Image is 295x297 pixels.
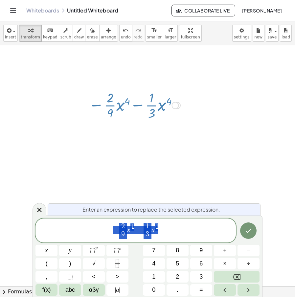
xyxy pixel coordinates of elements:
[89,286,99,294] span: αβγ
[121,223,125,230] span: 2
[147,35,162,39] span: smaller
[143,271,165,283] button: 1
[69,259,71,268] span: )
[199,286,203,294] span: =
[282,35,290,39] span: load
[46,272,47,281] span: ,
[35,258,57,269] button: (
[134,226,144,234] span: −
[190,245,212,256] button: 9
[134,35,143,39] span: redo
[106,245,128,256] button: Superscript
[95,246,98,251] sup: 2
[146,231,149,238] span: 3
[152,246,155,255] span: 7
[45,246,48,255] span: x
[177,286,178,294] span: .
[46,259,48,268] span: (
[60,35,71,39] span: scrub
[143,258,165,269] button: 4
[223,246,227,255] span: +
[59,258,81,269] button: )
[121,35,131,39] span: undo
[232,25,251,42] button: settings
[116,272,119,281] span: >
[115,286,120,294] span: a
[190,284,212,296] button: Equals
[119,286,120,293] span: |
[65,286,75,294] span: abc
[238,258,260,269] button: Divide
[26,7,59,14] a: Whiteboards
[214,284,236,296] button: Left arrow
[266,25,279,42] button: save
[114,247,119,254] span: ⬚
[167,245,189,256] button: 8
[190,258,212,269] button: 6
[135,27,141,34] i: redo
[5,35,16,39] span: insert
[143,245,165,256] button: 7
[43,35,57,39] span: keypad
[119,25,132,42] button: undoundo
[99,25,118,42] button: arrange
[143,284,165,296] button: 0
[167,258,189,269] button: 5
[237,5,287,16] button: [PERSON_NAME]
[167,27,173,34] i: format_size
[223,259,227,268] span: ×
[101,35,116,39] span: arrange
[179,25,201,42] button: fullscreen
[113,226,119,234] span: −
[176,246,179,255] span: 8
[67,272,73,281] span: ⬚
[119,246,122,251] sup: n
[82,206,220,214] span: Enter an expression to replace the selected expression.
[73,25,86,42] button: draw
[19,25,42,42] button: transform
[238,284,260,296] button: Right arrow
[106,284,128,296] button: Absolute value
[123,27,129,34] i: undo
[214,258,236,269] button: Times
[199,246,203,255] span: 9
[199,259,203,268] span: 6
[242,8,282,13] span: [PERSON_NAME]
[106,258,128,269] button: Fraction
[146,223,149,230] span: 1
[190,271,212,283] button: 3
[176,272,179,281] span: 2
[267,35,277,39] span: save
[240,222,257,239] button: Done
[8,5,18,16] button: Toggle navigation
[130,223,134,230] span: 4
[3,25,18,42] button: insert
[74,35,84,39] span: draw
[234,35,250,39] span: settings
[115,286,116,293] span: |
[181,35,200,39] span: fullscreen
[176,259,179,268] span: 5
[59,245,81,256] button: y
[152,272,155,281] span: 1
[69,246,72,255] span: y
[35,245,57,256] button: x
[177,8,230,13] span: Collaborate Live
[163,25,178,42] button: format_sizelarger
[167,271,189,283] button: 2
[90,247,95,254] span: ⬚
[35,271,57,283] button: ,
[238,245,260,256] button: Minus
[35,284,57,296] button: Functions
[199,272,203,281] span: 3
[214,271,260,283] button: Backspace
[92,259,96,268] span: √
[146,25,163,42] button: format_sizesmaller
[171,5,235,16] button: Collaborate Live
[83,258,105,269] button: Square root
[127,225,131,234] var: x
[42,286,51,294] span: f(x)
[83,284,105,296] button: Greek alphabet
[247,259,250,268] span: ÷
[214,245,236,256] button: Plus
